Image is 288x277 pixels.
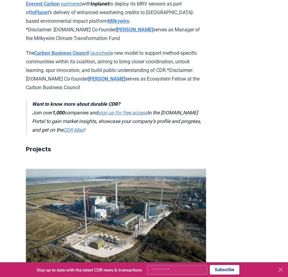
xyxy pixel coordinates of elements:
[26,1,60,7] a: Everest Carbon
[26,49,206,92] p: The a new model to support method-specific communities within its coalition, aiming to bring clos...
[108,18,129,24] a: Milkywire
[91,1,109,7] strong: Inplanet
[26,145,51,153] strong: Projects
[52,110,64,116] strong: 1,000
[32,101,120,107] strong: Want to know more about durable CDR?
[32,101,201,133] em: Join over companies and to the [DOMAIN_NAME] Portal to gain market insights, showcase your compan...
[88,76,125,82] a: [PERSON_NAME]
[90,50,110,56] a: launched
[98,110,147,116] a: sign up for free access
[61,1,82,7] a: partnered
[116,27,153,33] a: [PERSON_NAME]
[63,127,84,133] a: CDR Map
[34,50,89,56] a: Carbon Business Council
[26,169,206,270] img: blog post image
[30,10,49,15] a: InPlanet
